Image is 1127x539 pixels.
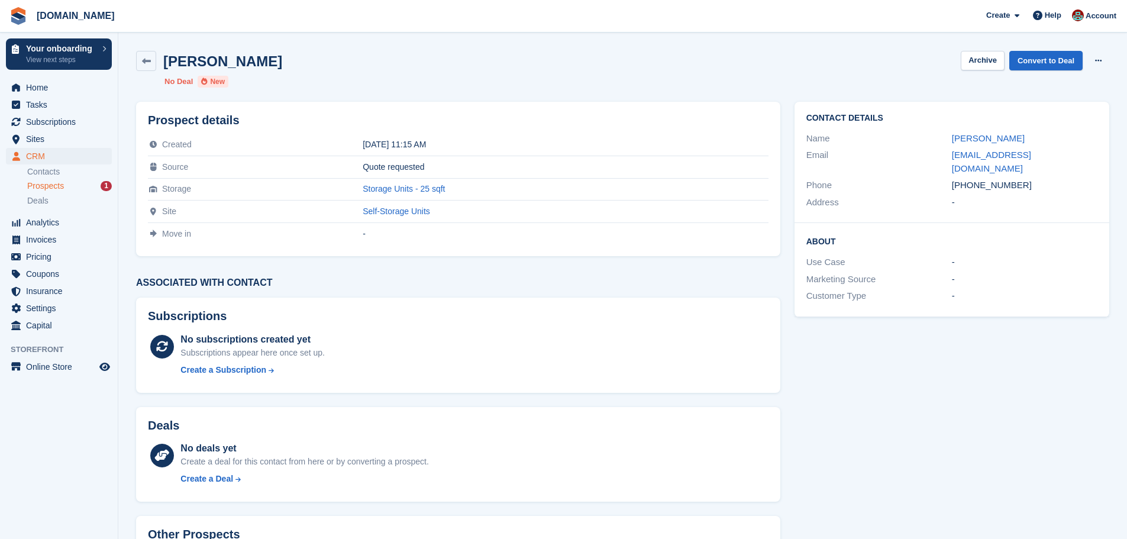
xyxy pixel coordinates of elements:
div: - [952,196,1097,209]
a: Convert to Deal [1009,51,1083,70]
span: Subscriptions [26,114,97,130]
span: Tasks [26,96,97,113]
div: [DATE] 11:15 AM [363,140,768,149]
div: Create a Subscription [180,364,266,376]
a: [DOMAIN_NAME] [32,6,120,25]
img: stora-icon-8386f47178a22dfd0bd8f6a31ec36ba5ce8667c1dd55bd0f319d3a0aa187defe.svg [9,7,27,25]
h2: Contact Details [806,114,1097,123]
div: - [952,273,1097,286]
a: Contacts [27,166,112,177]
p: Your onboarding [26,44,96,53]
a: menu [6,114,112,130]
a: Prospects 1 [27,180,112,192]
p: View next steps [26,54,96,65]
img: Will Dougan [1072,9,1084,21]
a: menu [6,231,112,248]
div: Marketing Source [806,273,952,286]
span: Capital [26,317,97,334]
span: Invoices [26,231,97,248]
div: - [363,229,768,238]
span: Analytics [26,214,97,231]
span: Move in [162,229,191,238]
div: - [952,256,1097,269]
a: menu [6,214,112,231]
div: No deals yet [180,441,428,456]
div: Create a Deal [180,473,233,485]
div: - [952,289,1097,303]
span: Created [162,140,192,149]
span: Deals [27,195,49,206]
a: menu [6,300,112,317]
a: menu [6,148,112,164]
div: Name [806,132,952,146]
span: Settings [26,300,97,317]
span: Storage [162,184,191,193]
div: Customer Type [806,289,952,303]
a: Preview store [98,360,112,374]
a: Create a Deal [180,473,428,485]
div: Phone [806,179,952,192]
h2: [PERSON_NAME] [163,53,282,69]
a: menu [6,96,112,113]
a: Your onboarding View next steps [6,38,112,70]
a: menu [6,79,112,96]
span: Help [1045,9,1061,21]
div: Subscriptions appear here once set up. [180,347,325,359]
h2: Subscriptions [148,309,768,323]
a: menu [6,359,112,375]
a: Create a Subscription [180,364,325,376]
h2: About [806,235,1097,247]
span: Storefront [11,344,118,356]
li: New [198,76,228,88]
a: menu [6,266,112,282]
h2: Deals [148,419,179,433]
div: Address [806,196,952,209]
h3: Associated with contact [136,277,780,288]
button: Archive [961,51,1005,70]
div: [PHONE_NUMBER] [952,179,1097,192]
span: Source [162,162,188,172]
div: Create a deal for this contact from here or by converting a prospect. [180,456,428,468]
span: Online Store [26,359,97,375]
span: Prospects [27,180,64,192]
div: Use Case [806,256,952,269]
h2: Prospect details [148,114,768,127]
a: menu [6,248,112,265]
a: Storage Units - 25 sqft [363,184,445,193]
a: menu [6,317,112,334]
a: menu [6,283,112,299]
span: Create [986,9,1010,21]
a: [EMAIL_ADDRESS][DOMAIN_NAME] [952,150,1031,173]
a: [PERSON_NAME] [952,133,1025,143]
span: Home [26,79,97,96]
span: Insurance [26,283,97,299]
li: No Deal [164,76,193,88]
div: Quote requested [363,162,768,172]
span: Sites [26,131,97,147]
div: 1 [101,181,112,191]
a: Deals [27,195,112,207]
a: Self-Storage Units [363,206,430,216]
span: Pricing [26,248,97,265]
a: menu [6,131,112,147]
span: Account [1086,10,1116,22]
span: Site [162,206,176,216]
div: Email [806,149,952,175]
span: CRM [26,148,97,164]
span: Coupons [26,266,97,282]
div: No subscriptions created yet [180,333,325,347]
